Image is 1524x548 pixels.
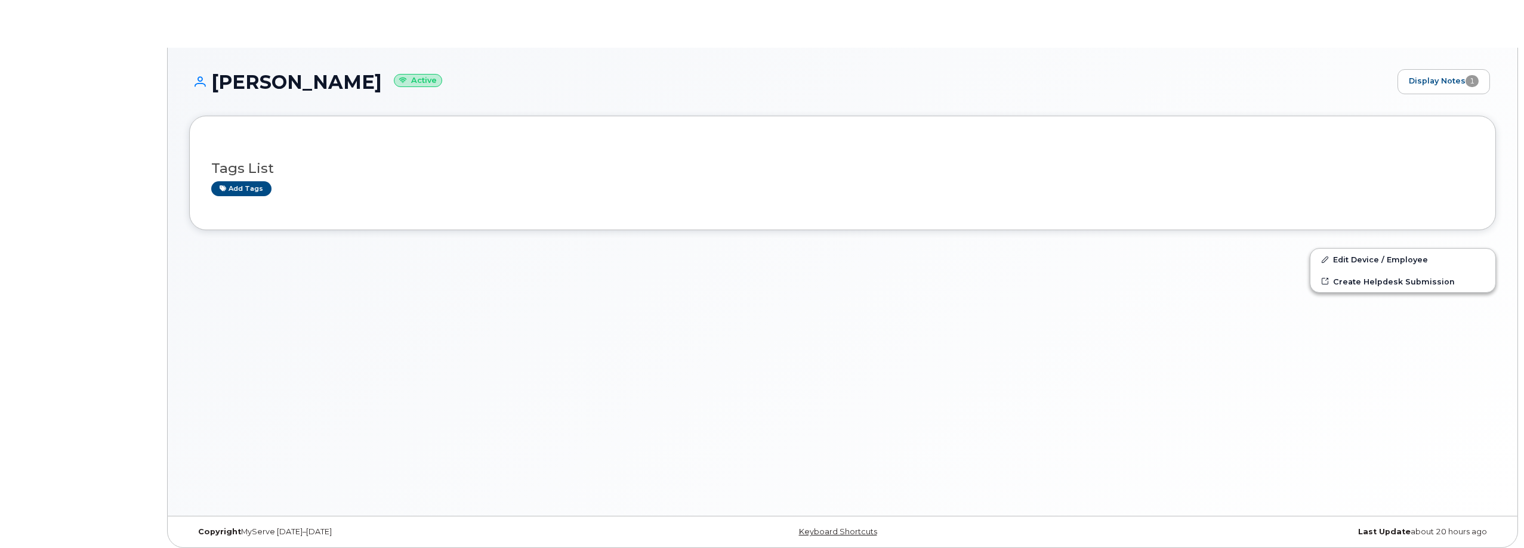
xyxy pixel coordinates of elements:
[189,72,1392,92] h1: [PERSON_NAME]
[211,161,1474,176] h3: Tags List
[1358,527,1411,536] strong: Last Update
[1397,69,1490,94] a: Display Notes1
[1310,271,1495,292] a: Create Helpdesk Submission
[198,527,241,536] strong: Copyright
[211,181,272,196] a: Add tags
[394,74,442,88] small: Active
[189,527,625,537] div: MyServe [DATE]–[DATE]
[1466,75,1479,87] span: 1
[1310,249,1495,270] a: Edit Device / Employee
[799,527,877,536] a: Keyboard Shortcuts
[1060,527,1496,537] div: about 20 hours ago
